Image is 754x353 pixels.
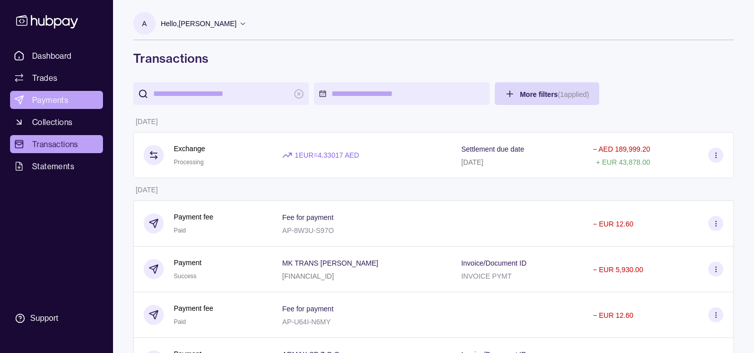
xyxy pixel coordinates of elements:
p: Invoice/Document ID [461,259,526,267]
span: Paid [174,318,186,325]
button: More filters(1applied) [495,82,599,105]
span: Transactions [32,138,78,150]
p: [DATE] [461,158,483,166]
p: − EUR 12.60 [593,311,633,319]
p: [FINANCIAL_ID] [282,272,334,280]
p: ( 1 applied) [558,90,589,98]
p: INVOICE PYMT [461,272,511,280]
p: Payment fee [174,211,213,222]
p: Payment fee [174,303,213,314]
span: Trades [32,72,57,84]
span: Collections [32,116,72,128]
p: Exchange [174,143,205,154]
span: Paid [174,227,186,234]
p: − AED 189,999.20 [593,145,650,153]
p: AP-U64I-N6MY [282,318,331,326]
span: Dashboard [32,50,72,62]
a: Dashboard [10,47,103,65]
p: − EUR 12.60 [593,220,633,228]
input: search [153,82,289,105]
p: Hello, [PERSON_NAME] [161,18,237,29]
h1: Transactions [133,50,734,66]
span: Success [174,273,196,280]
a: Trades [10,69,103,87]
a: Statements [10,157,103,175]
div: Support [30,313,58,324]
p: 1 EUR = 4.33017 AED [295,150,359,161]
a: Collections [10,113,103,131]
span: Statements [32,160,74,172]
p: + EUR 43,878.00 [596,158,651,166]
p: Fee for payment [282,305,334,313]
a: Payments [10,91,103,109]
p: Payment [174,257,201,268]
p: Settlement due date [461,145,524,153]
p: − EUR 5,930.00 [593,266,643,274]
p: A [142,18,147,29]
span: Payments [32,94,68,106]
a: Support [10,308,103,329]
span: More filters [520,90,589,98]
p: AP-8W3U-S97O [282,226,334,234]
p: MK TRANS [PERSON_NAME] [282,259,378,267]
span: Processing [174,159,203,166]
p: [DATE] [136,117,158,126]
p: Fee for payment [282,213,334,221]
a: Transactions [10,135,103,153]
p: [DATE] [136,186,158,194]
